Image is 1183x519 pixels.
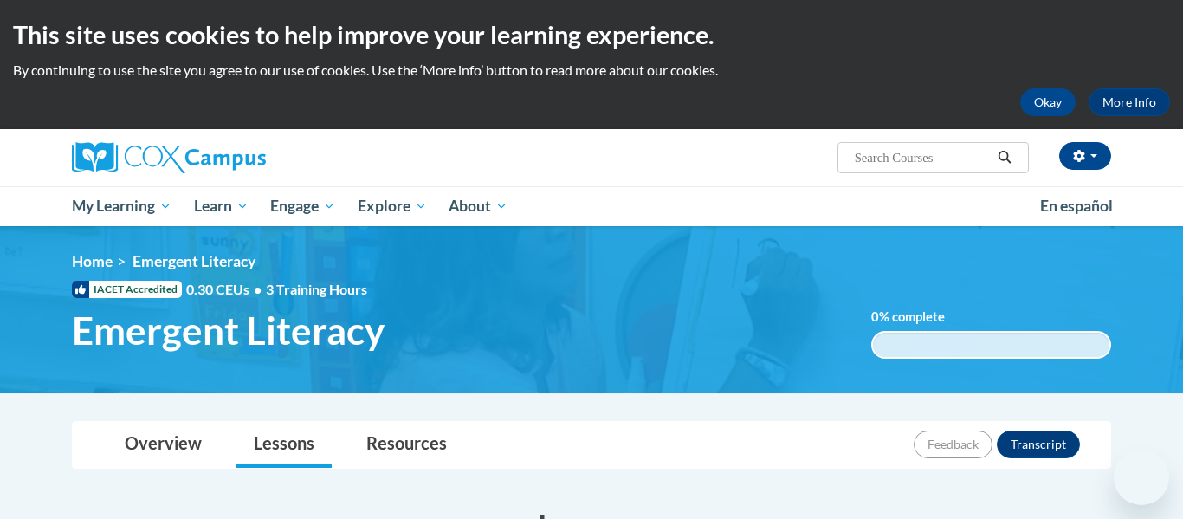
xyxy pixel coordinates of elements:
a: Resources [349,422,464,468]
span: Learn [194,196,249,217]
button: Search [992,147,1018,168]
a: Cox Campus [72,142,401,173]
img: Cox Campus [72,142,266,173]
a: Lessons [236,422,332,468]
span: Emergent Literacy [72,308,385,354]
a: En español [1029,188,1124,224]
span: En español [1040,197,1113,215]
button: Okay [1020,88,1076,116]
button: Feedback [914,431,992,458]
button: Account Settings [1059,142,1111,170]
p: By continuing to use the site you agree to our use of cookies. Use the ‘More info’ button to read... [13,61,1170,80]
a: Overview [107,422,219,468]
a: My Learning [61,186,183,226]
div: Main menu [46,186,1137,226]
input: Search Courses [853,147,992,168]
span: 3 Training Hours [266,281,367,297]
span: Engage [270,196,335,217]
span: • [254,281,262,297]
label: % complete [871,308,971,327]
span: 0.30 CEUs [186,280,266,299]
span: About [449,196,507,217]
a: Engage [259,186,346,226]
iframe: Button to launch messaging window [1114,450,1169,505]
span: My Learning [72,196,171,217]
a: Home [72,252,113,270]
a: Explore [346,186,438,226]
span: 0 [871,309,879,324]
button: Transcript [997,431,1080,458]
a: Learn [183,186,260,226]
span: IACET Accredited [72,281,182,298]
span: Explore [358,196,427,217]
a: About [438,186,520,226]
h2: This site uses cookies to help improve your learning experience. [13,17,1170,52]
a: More Info [1089,88,1170,116]
span: Emergent Literacy [133,252,255,270]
